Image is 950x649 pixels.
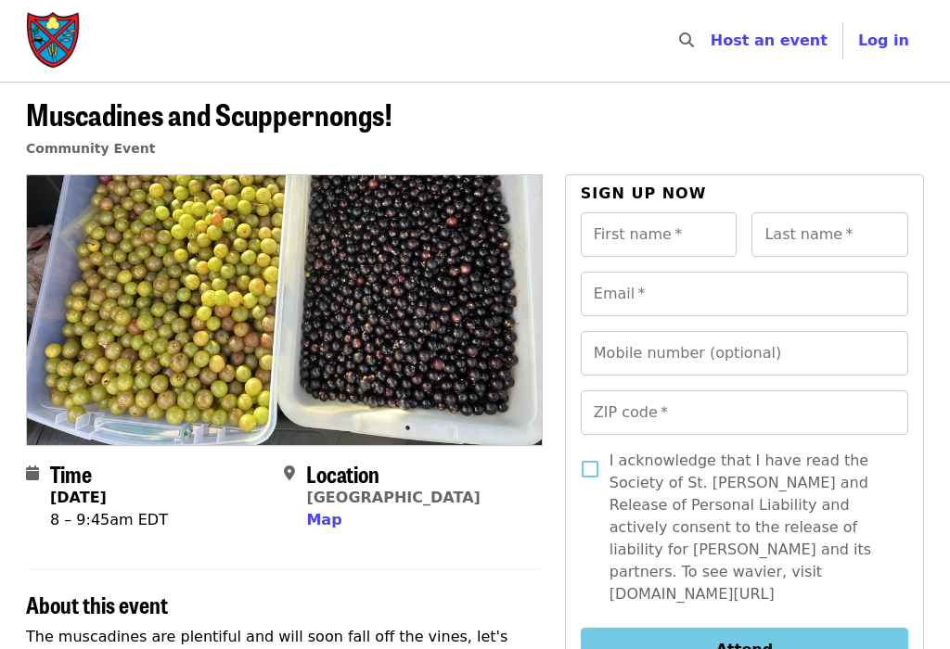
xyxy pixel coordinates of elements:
input: Search [705,19,720,63]
a: Community Event [26,141,155,156]
input: First name [581,212,738,257]
strong: [DATE] [50,489,107,506]
span: I acknowledge that I have read the Society of St. [PERSON_NAME] and Release of Personal Liability... [610,450,893,605]
span: Sign up now [581,185,707,202]
button: Map [306,509,341,531]
span: Map [306,511,341,528]
i: map-marker-alt icon [284,464,295,482]
span: About this event [26,588,168,620]
input: Last name [751,212,908,257]
input: ZIP code [581,390,908,435]
a: Host an event [711,32,828,49]
span: Time [50,457,92,490]
input: Email [581,272,908,316]
i: search icon [679,32,694,49]
span: Muscadines and Scuppernongs! [26,92,392,135]
button: Log in [843,22,924,59]
div: 8 – 9:45am EDT [50,509,168,531]
i: calendar icon [26,464,39,482]
span: Log in [858,32,909,49]
img: Muscadines and Scuppernongs! organized by Society of St. Andrew [27,175,542,444]
img: Society of St. Andrew - Home [26,11,82,70]
a: [GEOGRAPHIC_DATA] [306,489,480,506]
span: Location [306,457,379,490]
input: Mobile number (optional) [581,331,908,375]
